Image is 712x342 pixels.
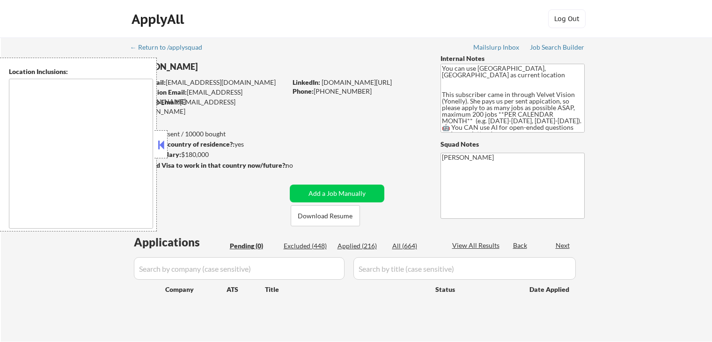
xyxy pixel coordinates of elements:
[131,129,286,139] div: 216 sent / 10000 bought
[230,241,277,251] div: Pending (0)
[548,9,586,28] button: Log Out
[353,257,576,280] input: Search by title (case sensitive)
[134,257,345,280] input: Search by company (case sensitive)
[322,78,392,86] a: [DOMAIN_NAME][URL]
[440,140,585,149] div: Squad Notes
[132,78,286,87] div: [EMAIL_ADDRESS][DOMAIN_NAME]
[513,241,528,250] div: Back
[290,185,384,202] button: Add a Job Manually
[338,241,384,251] div: Applied (216)
[435,281,516,297] div: Status
[131,61,323,73] div: [PERSON_NAME]
[131,161,287,169] strong: Will need Visa to work in that country now/future?:
[265,285,426,294] div: Title
[165,285,227,294] div: Company
[530,44,585,51] div: Job Search Builder
[134,237,227,248] div: Applications
[131,140,235,148] strong: Can work in country of residence?:
[9,67,153,76] div: Location Inclusions:
[132,88,286,106] div: [EMAIL_ADDRESS][DOMAIN_NAME]
[452,241,502,250] div: View All Results
[130,44,211,53] a: ← Return to /applysquad
[529,285,571,294] div: Date Applied
[293,87,425,96] div: [PHONE_NUMBER]
[293,87,314,95] strong: Phone:
[286,161,312,170] div: no
[131,140,284,149] div: yes
[227,285,265,294] div: ATS
[473,44,520,51] div: Mailslurp Inbox
[130,44,211,51] div: ← Return to /applysquad
[131,97,286,116] div: [EMAIL_ADDRESS][DOMAIN_NAME]
[556,241,571,250] div: Next
[473,44,520,53] a: Mailslurp Inbox
[131,150,286,159] div: $180,000
[392,241,439,251] div: All (664)
[291,205,360,226] button: Download Resume
[440,54,585,63] div: Internal Notes
[284,241,330,251] div: Excluded (448)
[293,78,320,86] strong: LinkedIn:
[132,11,187,27] div: ApplyAll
